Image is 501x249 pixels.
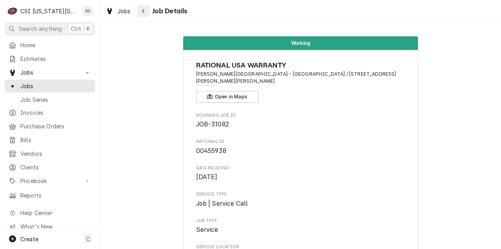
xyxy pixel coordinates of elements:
[20,163,91,171] span: Clients
[20,108,91,117] span: Invoices
[20,136,91,144] span: Bills
[20,191,91,199] span: Reports
[196,60,405,103] div: Client Information
[20,209,90,217] span: Help Center
[20,122,91,130] span: Purchase Orders
[196,218,405,235] div: Job Type
[196,120,405,129] span: Roopairs Job ID
[196,200,248,207] span: Job | Service Call
[7,5,18,16] div: C
[196,191,405,197] span: Service Type
[5,220,95,233] a: Go to What's New
[117,7,131,15] span: Jobs
[5,189,95,202] a: Reports
[196,165,405,182] div: Date Received
[5,39,95,52] a: Home
[87,25,90,33] span: K
[82,5,93,16] div: BS
[20,68,79,76] span: Jobs
[196,121,229,128] span: JOB-31082
[196,112,405,129] div: Roopairs Job ID
[20,236,38,242] span: Create
[196,60,405,71] span: Name
[196,139,405,155] div: RATIONAL ID
[150,6,187,16] span: Job Details
[82,5,93,16] div: Brent Seaba's Avatar
[196,225,405,235] span: Job Type
[196,91,259,103] button: Open in Maps
[196,146,405,156] span: RATIONAL ID
[20,177,79,185] span: Pricebook
[5,80,95,92] a: Jobs
[196,173,405,182] span: Date Received
[5,66,95,79] a: Go to Jobs
[5,206,95,219] a: Go to Help Center
[196,218,405,224] span: Job Type
[196,173,218,181] span: [DATE]
[7,5,18,16] div: CSI Kansas City's Avatar
[5,161,95,174] a: Clients
[19,25,62,33] span: Search anything
[196,199,405,208] span: Service Type
[20,7,78,15] div: CSI [US_STATE][GEOGRAPHIC_DATA]
[196,165,405,171] span: Date Received
[20,55,91,63] span: Estimates
[196,112,405,119] span: Roopairs Job ID
[196,226,218,233] span: Service
[20,96,91,104] span: Job Series
[5,147,95,160] a: Vendors
[5,52,95,65] a: Estimates
[5,22,95,36] button: Search anythingCtrlK
[5,120,95,133] a: Purchase Orders
[20,149,91,158] span: Vendors
[291,41,310,46] span: Working
[137,5,150,17] button: Navigate back
[20,82,91,90] span: Jobs
[196,71,405,85] span: Address
[20,41,91,49] span: Home
[196,139,405,145] span: RATIONAL ID
[71,25,81,33] span: Ctrl
[86,235,90,243] span: C
[5,93,95,106] a: Job Series
[5,106,95,119] a: Invoices
[5,174,95,187] a: Go to Pricebook
[5,133,95,146] a: Bills
[183,36,418,50] div: Status
[196,147,226,155] span: 00455938
[103,5,134,18] a: Jobs
[196,191,405,208] div: Service Type
[20,222,90,231] span: What's New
